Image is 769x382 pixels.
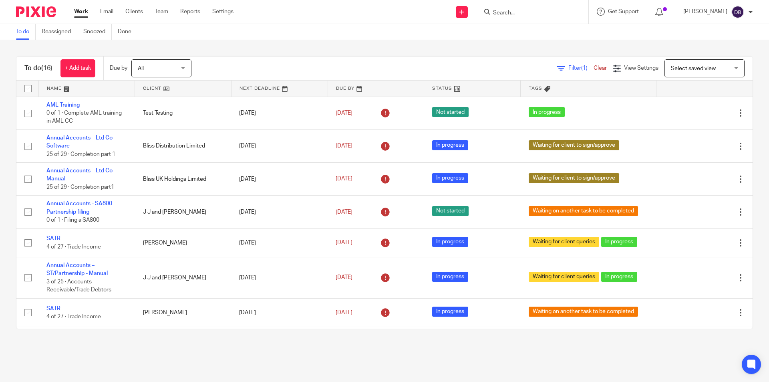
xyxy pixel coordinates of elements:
[135,228,232,257] td: [PERSON_NAME]
[529,272,599,282] span: Waiting for client queries
[135,298,232,327] td: [PERSON_NAME]
[432,206,469,216] span: Not started
[135,196,232,228] td: J J and [PERSON_NAME]
[608,9,639,14] span: Get Support
[135,97,232,129] td: Test Testing
[41,65,52,71] span: (16)
[100,8,113,16] a: Email
[46,279,111,293] span: 3 of 25 · Accounts Receivable/Trade Debtors
[46,135,116,149] a: Annual Accounts – Ltd Co - Software
[529,86,542,91] span: Tags
[138,66,144,71] span: All
[231,163,328,196] td: [DATE]
[135,129,232,162] td: Bliss Distribution Limited
[212,8,234,16] a: Settings
[46,217,99,223] span: 0 of 1 · Filing a SA800
[581,65,588,71] span: (1)
[231,97,328,129] td: [DATE]
[568,65,594,71] span: Filter
[432,237,468,247] span: In progress
[46,184,114,190] span: 25 of 29 · Completion part1
[16,6,56,17] img: Pixie
[336,143,352,149] span: [DATE]
[135,257,232,299] td: J J and [PERSON_NAME]
[16,24,36,40] a: To do
[624,65,658,71] span: View Settings
[24,64,52,73] h1: To do
[432,307,468,317] span: In progress
[60,59,95,77] a: + Add task
[671,66,716,71] span: Select saved view
[231,196,328,228] td: [DATE]
[529,307,638,317] span: Waiting on another task to be completed
[135,163,232,196] td: Bliss UK Holdings Limited
[336,176,352,182] span: [DATE]
[601,237,637,247] span: In progress
[529,206,638,216] span: Waiting on another task to be completed
[83,24,112,40] a: Snoozed
[336,209,352,215] span: [DATE]
[42,24,77,40] a: Reassigned
[731,6,744,18] img: svg%3E
[683,8,727,16] p: [PERSON_NAME]
[46,168,116,182] a: Annual Accounts – Ltd Co - Manual
[125,8,143,16] a: Clients
[529,237,599,247] span: Waiting for client queries
[118,24,137,40] a: Done
[180,8,200,16] a: Reports
[336,110,352,116] span: [DATE]
[432,173,468,183] span: In progress
[601,272,637,282] span: In progress
[336,310,352,315] span: [DATE]
[231,228,328,257] td: [DATE]
[46,152,115,157] span: 25 of 29 · Completion part 1
[46,244,101,250] span: 4 of 27 · Trade Income
[46,201,112,214] a: Annual Accounts - SA800 Partnership filing
[46,263,108,276] a: Annual Accounts – ST/Partnership - Manual
[529,107,565,117] span: In progress
[155,8,168,16] a: Team
[336,240,352,246] span: [DATE]
[135,327,232,360] td: [PERSON_NAME]
[231,257,328,299] td: [DATE]
[432,107,469,117] span: Not started
[529,173,619,183] span: Waiting for client to sign/approve
[594,65,607,71] a: Clear
[231,129,328,162] td: [DATE]
[432,272,468,282] span: In progress
[529,140,619,150] span: Waiting for client to sign/approve
[492,10,564,17] input: Search
[46,102,80,108] a: AML Training
[46,306,60,311] a: SATR
[46,110,122,124] span: 0 of 1 · Complete AML training in AML CC
[46,314,101,319] span: 4 of 27 · Trade Income
[74,8,88,16] a: Work
[231,327,328,360] td: [DATE]
[231,298,328,327] td: [DATE]
[336,275,352,281] span: [DATE]
[110,64,127,72] p: Due by
[46,236,60,241] a: SATR
[432,140,468,150] span: In progress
